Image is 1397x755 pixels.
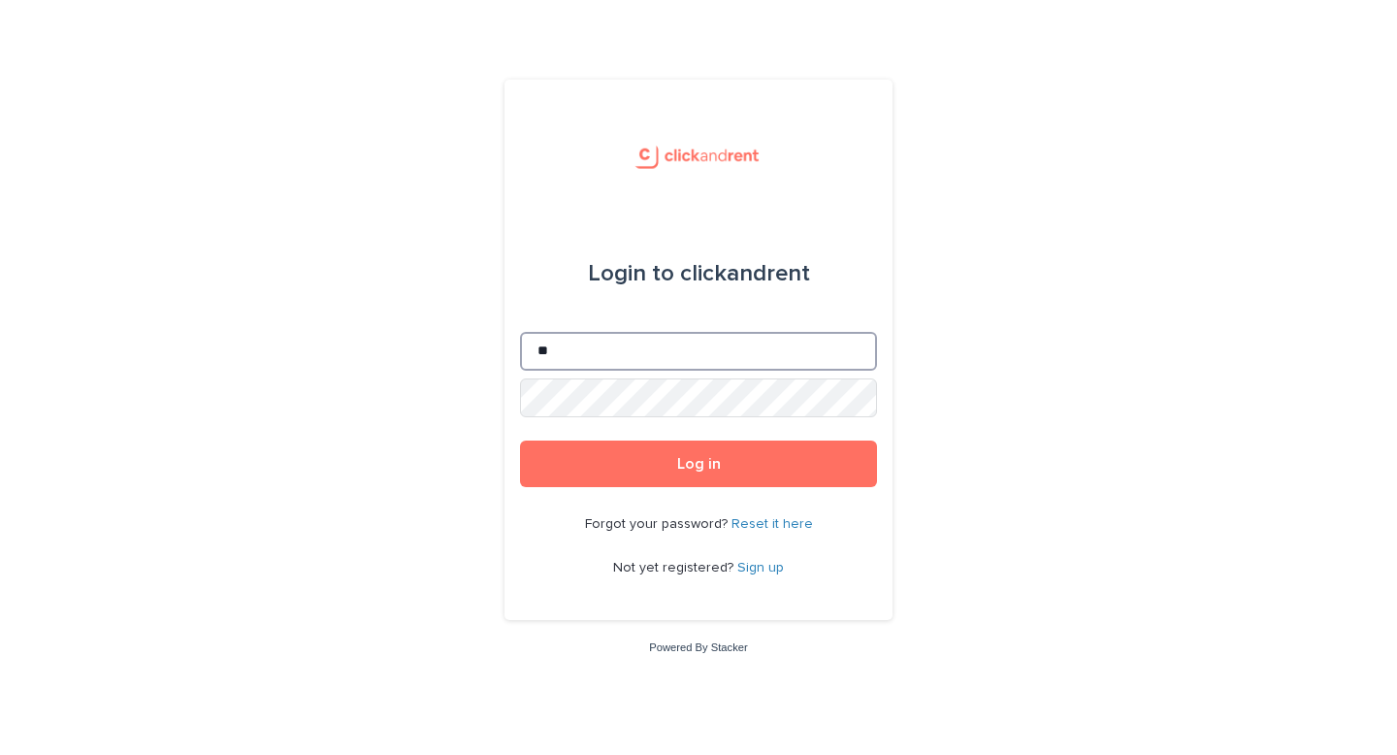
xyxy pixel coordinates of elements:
[588,262,674,285] span: Login to
[585,517,731,531] span: Forgot your password?
[649,641,747,653] a: Powered By Stacker
[520,441,877,487] button: Log in
[628,126,768,184] img: UCB0brd3T0yccxBKYDjQ
[588,246,810,301] div: clickandrent
[731,517,813,531] a: Reset it here
[677,456,721,472] span: Log in
[613,561,737,574] span: Not yet registered?
[737,561,784,574] a: Sign up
